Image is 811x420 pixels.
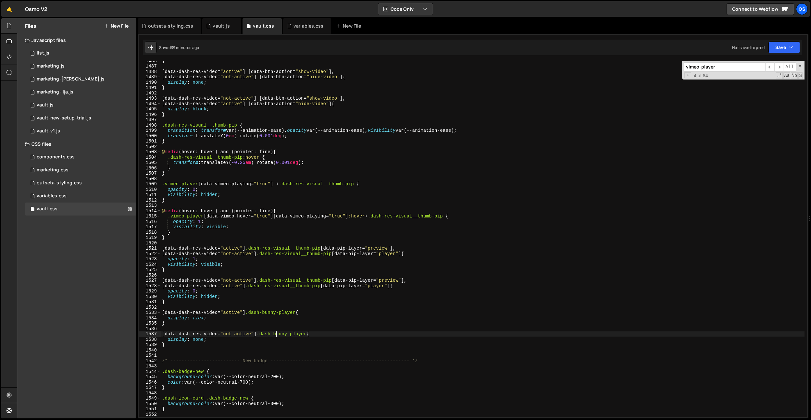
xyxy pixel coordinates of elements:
div: marketing.js [37,63,65,69]
div: 1508 [139,176,161,182]
div: 1498 [139,123,161,128]
a: Os [796,3,808,15]
div: 1488 [139,69,161,75]
div: 16596/45154.css [25,190,136,203]
button: New File [104,23,129,29]
div: 1512 [139,198,161,203]
div: marketing-[PERSON_NAME].js [37,76,105,82]
div: variables.css [37,193,67,199]
div: 1507 [139,171,161,176]
div: vault.js [37,102,54,108]
div: 1506 [139,166,161,171]
span: Search In Selection [798,72,803,79]
div: 16596/45156.css [25,177,136,190]
div: 1516 [139,219,161,225]
div: 1493 [139,96,161,101]
div: vault-v1.js [37,128,60,134]
div: CSS files [17,138,136,151]
div: 16596/45424.js [25,73,136,86]
div: outseta-styling.css [148,23,193,29]
div: 1528 [139,283,161,289]
div: 1551 [139,406,161,412]
div: 1539 [139,342,161,348]
a: 🤙 [1,1,17,17]
div: 1534 [139,315,161,321]
div: 1527 [139,278,161,283]
div: 1541 [139,353,161,358]
div: 39 minutes ago [171,45,199,50]
div: 1490 [139,80,161,85]
span: 4 of 84 [691,73,711,79]
div: 1505 [139,160,161,166]
div: New File [336,23,364,29]
div: 1524 [139,262,161,267]
div: 1521 [139,246,161,251]
div: 1511 [139,192,161,198]
span: Toggle Replace mode [684,72,691,79]
div: 1529 [139,289,161,294]
div: 1543 [139,364,161,369]
span: Alt-Enter [783,62,796,72]
div: 1544 [139,369,161,375]
div: 1491 [139,85,161,91]
div: 1535 [139,321,161,326]
div: 1519 [139,235,161,241]
div: 1552 [139,412,161,417]
div: vault.js [213,23,230,29]
h2: Files [25,22,37,30]
div: 1546 [139,380,161,385]
div: 1517 [139,224,161,230]
div: Saved [159,45,199,50]
div: 1503 [139,149,161,155]
div: 1489 [139,74,161,80]
div: 1532 [139,305,161,310]
div: 1530 [139,294,161,300]
div: 1550 [139,401,161,407]
div: 1548 [139,390,161,396]
div: 1499 [139,128,161,133]
a: Connect to Webflow [727,3,794,15]
div: 1494 [139,101,161,107]
div: variables.css [293,23,323,29]
div: 1500 [139,133,161,139]
div: 16596/45423.js [25,86,136,99]
div: 1538 [139,337,161,342]
div: marketing.css [37,167,69,173]
div: 1504 [139,155,161,160]
div: 1492 [139,91,161,96]
div: marketing-ilja.js [37,89,73,95]
div: 16596/45511.css [25,151,136,164]
div: Osmo V2 [25,5,47,13]
div: 1495 [139,106,161,112]
div: 1537 [139,331,161,337]
div: 16596/45153.css [25,203,136,216]
div: Not saved to prod [732,45,765,50]
div: 1509 [139,181,161,187]
div: 1531 [139,299,161,305]
div: 1497 [139,117,161,123]
div: vault-new-setup-trial.js [37,115,91,121]
div: 16596/45151.js [25,47,136,60]
div: 1549 [139,396,161,401]
span: Whole Word Search [791,72,798,79]
div: 1502 [139,144,161,150]
div: 1525 [139,267,161,273]
div: 1526 [139,273,161,278]
div: vault.css [253,23,274,29]
div: 1533 [139,310,161,315]
div: 16596/45446.css [25,164,136,177]
div: list.js [37,50,49,56]
span: CaseSensitive Search [783,72,790,79]
div: 1522 [139,251,161,257]
div: 1513 [139,203,161,208]
div: 16596/45152.js [25,112,136,125]
div: 1520 [139,241,161,246]
div: 1515 [139,214,161,219]
button: Code Only [378,3,433,15]
div: 16596/45422.js [25,60,136,73]
div: 1486 [139,58,161,64]
span: ​ [774,62,783,72]
div: 1542 [139,358,161,364]
div: 1514 [139,208,161,214]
